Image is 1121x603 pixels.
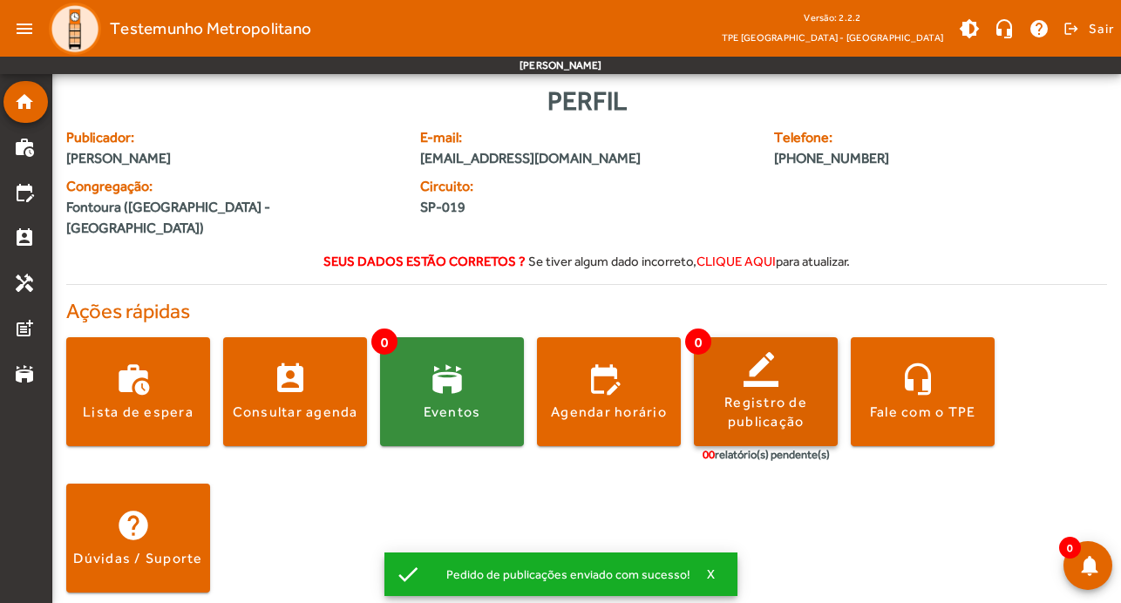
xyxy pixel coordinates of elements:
div: Consultar agenda [233,403,358,422]
span: Fontoura ([GEOGRAPHIC_DATA] - [GEOGRAPHIC_DATA]) [66,197,399,239]
span: Telefone: [774,127,1019,148]
button: X [690,566,734,582]
button: Eventos [380,337,524,446]
strong: Seus dados estão corretos ? [323,254,526,268]
mat-icon: handyman [14,273,35,294]
span: Circuito: [420,176,576,197]
mat-icon: stadium [14,363,35,384]
span: 0 [1059,537,1081,559]
button: Lista de espera [66,337,210,446]
div: Versão: 2.2.2 [722,7,943,29]
button: Agendar horário [537,337,681,446]
span: Se tiver algum dado incorreto, para atualizar. [528,254,850,268]
span: 00 [703,448,715,461]
img: Logo TPE [49,3,101,55]
div: relatório(s) pendente(s) [703,446,830,464]
span: Congregação: [66,176,399,197]
span: 0 [371,329,397,355]
span: [EMAIL_ADDRESS][DOMAIN_NAME] [420,148,753,169]
mat-icon: home [14,91,35,112]
span: [PHONE_NUMBER] [774,148,1019,169]
span: Testemunho Metropolitano [110,15,311,43]
h4: Ações rápidas [66,299,1107,324]
a: Testemunho Metropolitano [42,3,311,55]
span: [PERSON_NAME] [66,148,399,169]
mat-icon: post_add [14,318,35,339]
span: X [707,566,716,582]
span: Sair [1089,15,1114,43]
button: Sair [1061,16,1114,42]
button: Dúvidas / Suporte [66,484,210,593]
div: Dúvidas / Suporte [73,549,202,568]
mat-icon: perm_contact_calendar [14,227,35,248]
span: E-mail: [420,127,753,148]
div: Registro de publicação [694,393,838,432]
span: Publicador: [66,127,399,148]
button: Fale com o TPE [851,337,995,446]
span: SP-019 [420,197,576,218]
div: Perfil [66,81,1107,120]
div: Eventos [424,403,481,422]
mat-icon: menu [7,11,42,46]
div: Agendar horário [551,403,667,422]
mat-icon: work_history [14,137,35,158]
div: Lista de espera [83,403,194,422]
mat-icon: edit_calendar [14,182,35,203]
span: TPE [GEOGRAPHIC_DATA] - [GEOGRAPHIC_DATA] [722,29,943,46]
button: Consultar agenda [223,337,367,446]
span: clique aqui [696,254,776,268]
span: 0 [685,329,711,355]
mat-icon: check [395,561,421,587]
div: Fale com o TPE [870,403,976,422]
div: Pedido de publicações enviado com sucesso! [432,562,690,586]
button: Registro de publicação [694,337,838,446]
